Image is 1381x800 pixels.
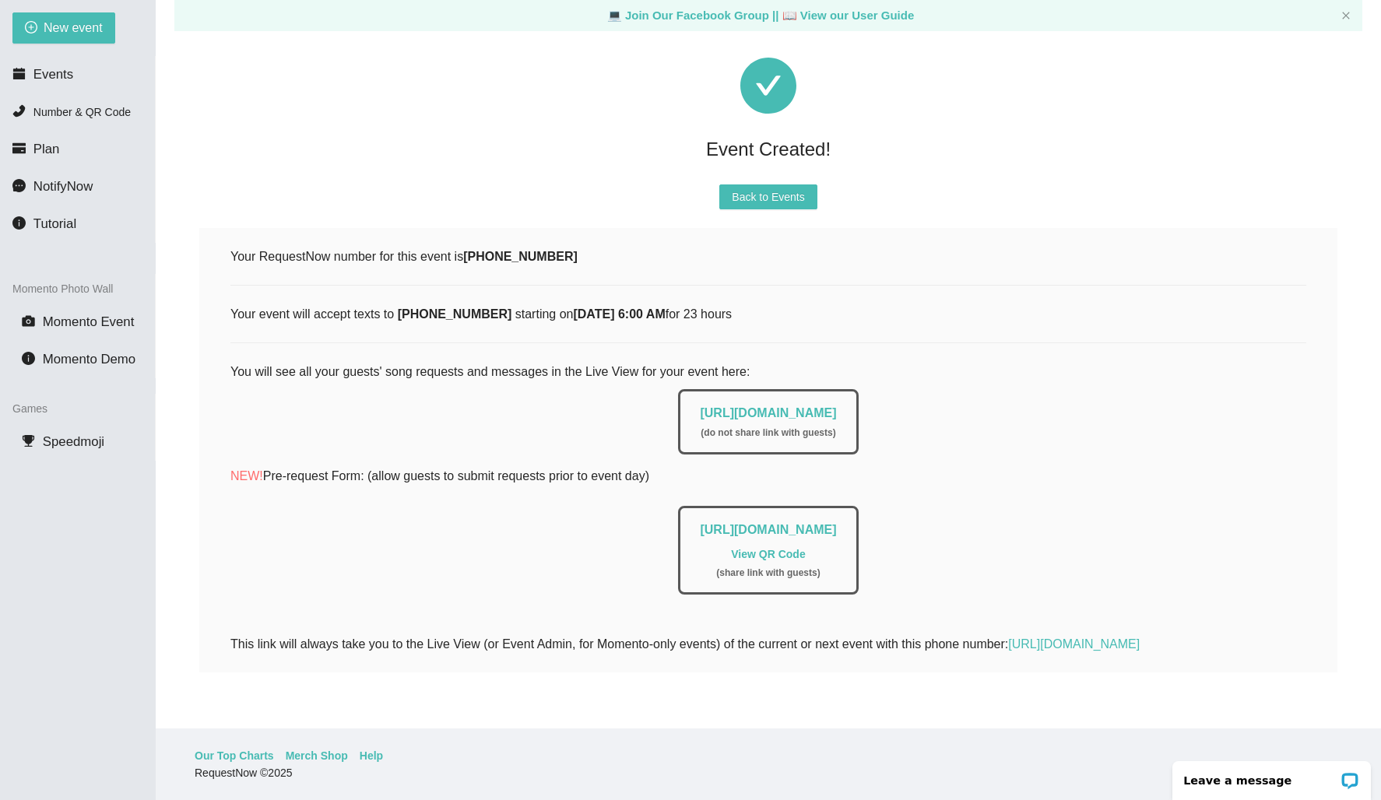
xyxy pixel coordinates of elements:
[230,469,263,482] span: NEW!
[43,434,104,449] span: Speedmoji
[43,352,135,367] span: Momento Demo
[33,179,93,194] span: NotifyNow
[22,434,35,447] span: trophy
[782,9,915,22] a: laptop View our User Guide
[573,307,665,321] b: [DATE] 6:00 AM
[732,188,804,205] span: Back to Events
[398,307,512,321] b: [PHONE_NUMBER]
[1162,751,1381,800] iframe: LiveChat chat widget
[230,634,1306,654] div: This link will always take you to the Live View (or Event Admin, for Momento-only events) of the ...
[230,304,1306,324] div: Your event will accept texts to starting on for 23 hours
[199,132,1337,166] div: Event Created!
[33,216,76,231] span: Tutorial
[44,18,103,37] span: New event
[1008,637,1140,651] a: [URL][DOMAIN_NAME]
[700,523,836,536] a: [URL][DOMAIN_NAME]
[1341,11,1351,20] span: close
[700,566,836,581] div: ( share link with guests )
[12,67,26,80] span: calendar
[230,250,578,263] span: Your RequestNow number for this event is
[700,426,836,440] div: ( do not share link with guests )
[607,9,782,22] a: laptop Join Our Facebook Group ||
[12,104,26,118] span: phone
[33,142,60,156] span: Plan
[12,179,26,192] span: message
[700,406,836,419] a: [URL][DOMAIN_NAME]
[12,142,26,155] span: credit-card
[33,67,73,82] span: Events
[719,184,817,209] button: Back to Events
[230,466,1306,486] p: Pre-request Form: (allow guests to submit requests prior to event day)
[463,250,578,263] b: [PHONE_NUMBER]
[230,362,1306,614] div: You will see all your guests' song requests and messages in the Live View for your event here:
[22,314,35,328] span: camera
[25,21,37,36] span: plus-circle
[731,548,805,560] a: View QR Code
[195,747,274,764] a: Our Top Charts
[12,216,26,230] span: info-circle
[360,747,383,764] a: Help
[782,9,797,22] span: laptop
[286,747,348,764] a: Merch Shop
[1341,11,1351,21] button: close
[740,58,796,114] span: check-circle
[195,764,1338,781] div: RequestNow © 2025
[33,106,131,118] span: Number & QR Code
[22,352,35,365] span: info-circle
[43,314,135,329] span: Momento Event
[12,12,115,44] button: plus-circleNew event
[607,9,622,22] span: laptop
